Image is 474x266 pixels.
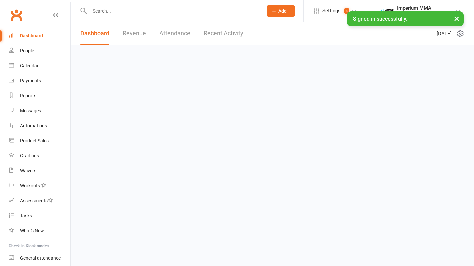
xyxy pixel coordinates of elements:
div: Assessments [20,198,53,203]
a: General attendance kiosk mode [9,251,70,266]
a: Revenue [123,22,146,45]
a: Waivers [9,163,70,178]
span: [DATE] [437,30,452,38]
a: Dashboard [9,28,70,43]
a: People [9,43,70,58]
img: thumb_image1639376871.png [380,4,394,18]
button: × [451,11,463,26]
div: Gradings [20,153,39,158]
div: Workouts [20,183,40,188]
a: Messages [9,103,70,118]
a: Automations [9,118,70,133]
a: Assessments [9,193,70,208]
a: Dashboard [80,22,109,45]
div: Tasks [20,213,32,218]
button: Add [267,5,295,17]
a: Recent Activity [204,22,243,45]
a: Payments [9,73,70,88]
div: Payments [20,78,41,83]
a: Gradings [9,148,70,163]
div: Dashboard [20,33,43,38]
a: Calendar [9,58,70,73]
div: Imperium Mixed Martial Arts [397,11,455,17]
span: 8 [344,8,349,14]
div: Automations [20,123,47,128]
a: What's New [9,223,70,238]
span: Add [278,8,287,14]
a: Workouts [9,178,70,193]
a: Clubworx [8,7,25,23]
span: Settings [322,3,341,18]
div: Imperium MMA [397,5,455,11]
div: Product Sales [20,138,49,143]
div: What's New [20,228,44,233]
span: Signed in successfully. [353,16,407,22]
div: People [20,48,34,53]
div: General attendance [20,255,61,261]
div: Calendar [20,63,39,68]
div: Reports [20,93,36,98]
div: Messages [20,108,41,113]
div: Waivers [20,168,36,173]
input: Search... [88,6,258,16]
a: Tasks [9,208,70,223]
a: Attendance [159,22,190,45]
a: Product Sales [9,133,70,148]
a: Reports [9,88,70,103]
